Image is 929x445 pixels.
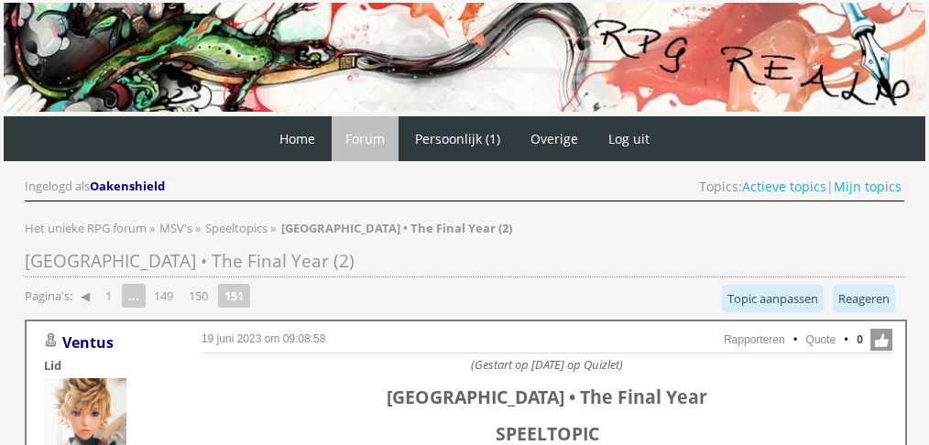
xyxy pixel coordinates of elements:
[595,116,663,161] a: Log uit
[202,332,325,345] a: 19 juni 2023 om 09:08:58
[122,284,146,308] span: ...
[25,220,147,236] span: Het unieke RPG forum
[25,288,72,305] span: Pagina's:
[332,116,399,161] a: Forum
[44,333,59,348] img: Gebruiker is offline
[25,249,355,273] span: [GEOGRAPHIC_DATA] • The Final Year (2)
[147,283,180,309] a: 149
[517,116,592,161] a: Overige
[159,220,195,236] a: MSV's
[870,329,892,351] span: Like deze post
[833,285,895,312] a: Reageren
[270,220,276,236] span: »
[149,220,155,236] span: »
[90,178,165,194] span: Oakenshield
[181,283,215,309] a: 150
[62,332,114,353] a: Ventus
[806,333,836,346] a: Quote
[205,220,270,236] a: Speeltopics
[218,284,250,308] strong: 151
[742,178,826,195] a: Actieve topics
[722,285,824,312] a: Topic aanpassen
[98,283,119,309] a: 1
[4,3,925,112] img: RPG Realm - Banner
[471,356,623,373] i: (Gestart op [DATE] op Quizlet)
[90,178,168,194] a: Oakenshield
[25,178,168,195] div: Ingelogd als
[159,220,192,236] span: MSV's
[724,333,785,346] a: Rapporteren
[25,220,149,236] a: Het unieke RPG forum
[834,178,902,195] a: Mijn topics
[857,331,863,348] span: 0
[195,220,201,236] span: »
[699,178,902,195] span: Topics: |
[266,116,329,161] a: Home
[401,116,514,161] a: Persoonlijk (1)
[281,220,512,236] strong: [GEOGRAPHIC_DATA] • The Final Year (2)
[44,357,172,374] div: Lid
[73,283,97,309] a: ◀
[205,220,268,236] span: Speeltopics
